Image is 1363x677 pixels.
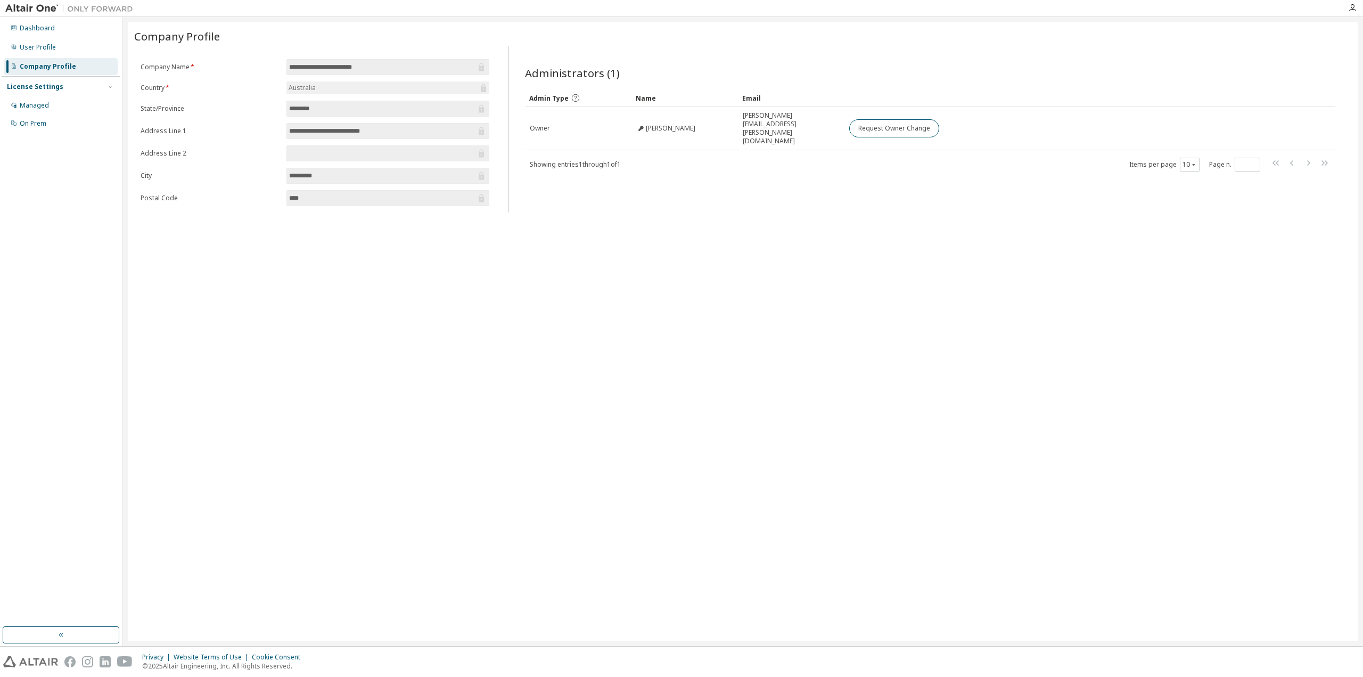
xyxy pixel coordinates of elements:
button: Request Owner Change [849,119,939,137]
span: Company Profile [134,29,220,44]
img: youtube.svg [117,656,133,667]
div: Privacy [142,653,174,662]
img: altair_logo.svg [3,656,58,667]
img: instagram.svg [82,656,93,667]
label: State/Province [141,104,280,113]
span: Administrators (1) [525,66,620,80]
div: Managed [20,101,49,110]
div: Australia [286,81,489,94]
span: Items per page [1129,158,1200,172]
button: 10 [1183,160,1197,169]
label: Address Line 2 [141,149,280,158]
div: Australia [287,82,317,94]
label: Company Name [141,63,280,71]
div: On Prem [20,119,46,128]
div: License Settings [7,83,63,91]
span: Page n. [1209,158,1260,172]
div: Company Profile [20,62,76,71]
span: Showing entries 1 through 1 of 1 [530,160,621,169]
span: [PERSON_NAME] [646,124,695,133]
div: Dashboard [20,24,55,32]
p: © 2025 Altair Engineering, Inc. All Rights Reserved. [142,662,307,671]
label: Country [141,84,280,92]
span: Admin Type [529,94,569,103]
span: Owner [530,124,550,133]
label: Postal Code [141,194,280,202]
span: [PERSON_NAME][EMAIL_ADDRESS][PERSON_NAME][DOMAIN_NAME] [743,111,840,145]
div: Email [742,89,840,107]
img: linkedin.svg [100,656,111,667]
img: Altair One [5,3,138,14]
div: User Profile [20,43,56,52]
div: Name [636,89,734,107]
div: Website Terms of Use [174,653,252,662]
div: Cookie Consent [252,653,307,662]
label: City [141,172,280,180]
img: facebook.svg [64,656,76,667]
label: Address Line 1 [141,127,280,135]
